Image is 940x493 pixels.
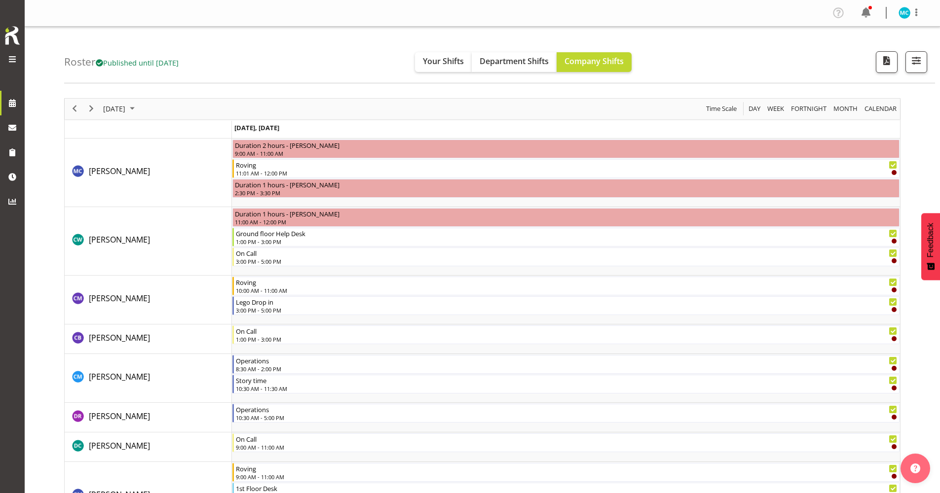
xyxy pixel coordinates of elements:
[236,169,897,177] div: 11:01 AM - 12:00 PM
[232,277,900,295] div: Chamique Mamolo"s event - Roving Begin From Wednesday, October 8, 2025 at 10:00:00 AM GMT+13:00 E...
[236,326,897,336] div: On Call
[236,385,897,392] div: 10:30 AM - 11:30 AM
[232,159,900,178] div: Aurora Catu"s event - Roving Begin From Wednesday, October 8, 2025 at 11:01:00 AM GMT+13:00 Ends ...
[96,58,179,68] span: Published until [DATE]
[236,434,897,444] div: On Call
[236,473,897,481] div: 9:00 AM - 11:00 AM
[905,51,927,73] button: Filter Shifts
[232,140,900,158] div: Aurora Catu"s event - Duration 2 hours - Aurora Catu Begin From Wednesday, October 8, 2025 at 9:0...
[232,375,900,393] div: Cindy Mulrooney"s event - Story time Begin From Wednesday, October 8, 2025 at 10:30:00 AM GMT+13:...
[102,103,126,115] span: [DATE]
[236,463,897,473] div: Roving
[705,103,739,115] button: Time Scale
[235,140,897,150] div: Duration 2 hours - [PERSON_NAME]
[235,218,897,226] div: 11:00 AM - 12:00 PM
[64,56,179,68] h4: Roster
[89,165,150,177] a: [PERSON_NAME]
[236,228,897,238] div: Ground floor Help Desk
[236,286,897,294] div: 10:00 AM - 11:00 AM
[480,56,549,67] span: Department Shifts
[423,56,464,67] span: Your Shifts
[232,208,900,227] div: Catherine Wilson"s event - Duration 1 hours - Catherine Wilson Begin From Wednesday, October 8, 2...
[232,463,900,482] div: Gabriel McKay Smith"s event - Roving Begin From Wednesday, October 8, 2025 at 9:00:00 AM GMT+13:0...
[102,103,139,115] button: October 2025
[89,371,150,382] span: [PERSON_NAME]
[232,228,900,246] div: Catherine Wilson"s event - Ground floor Help Desk Begin From Wednesday, October 8, 2025 at 1:00:0...
[415,52,472,72] button: Your Shifts
[89,234,150,245] span: [PERSON_NAME]
[236,375,897,385] div: Story time
[89,410,150,422] a: [PERSON_NAME]
[89,332,150,344] a: [PERSON_NAME]
[236,483,897,493] div: 1st Floor Desk
[65,403,232,432] td: Debra Robinson resource
[236,238,897,246] div: 1:00 PM - 3:00 PM
[921,213,940,280] button: Feedback - Show survey
[65,276,232,324] td: Chamique Mamolo resource
[232,404,900,423] div: Debra Robinson"s event - Operations Begin From Wednesday, October 8, 2025 at 10:30:00 AM GMT+13:0...
[899,7,910,19] img: michelle-cunningham11683.jpg
[89,292,150,304] a: [PERSON_NAME]
[236,160,897,170] div: Roving
[83,99,100,119] div: next period
[236,335,897,343] div: 1:00 PM - 3:00 PM
[234,123,279,132] span: [DATE], [DATE]
[864,103,898,115] span: calendar
[832,103,860,115] button: Timeline Month
[2,25,22,46] img: Rosterit icon logo
[65,139,232,207] td: Aurora Catu resource
[236,257,897,265] div: 3:00 PM - 5:00 PM
[232,325,900,344] div: Chris Broad"s event - On Call Begin From Wednesday, October 8, 2025 at 1:00:00 PM GMT+13:00 Ends ...
[236,297,897,307] div: Lego Drop in
[65,324,232,354] td: Chris Broad resource
[472,52,557,72] button: Department Shifts
[66,99,83,119] div: previous period
[236,365,897,373] div: 8:30 AM - 2:00 PM
[232,296,900,315] div: Chamique Mamolo"s event - Lego Drop in Begin From Wednesday, October 8, 2025 at 3:00:00 PM GMT+13...
[557,52,632,72] button: Company Shifts
[65,354,232,403] td: Cindy Mulrooney resource
[235,179,897,189] div: Duration 1 hours - [PERSON_NAME]
[236,404,897,414] div: Operations
[748,103,761,115] span: Day
[876,51,898,73] button: Download a PDF of the roster for the current day
[232,355,900,374] div: Cindy Mulrooney"s event - Operations Begin From Wednesday, October 8, 2025 at 8:30:00 AM GMT+13:0...
[89,234,150,246] a: [PERSON_NAME]
[236,355,897,365] div: Operations
[564,56,624,67] span: Company Shifts
[236,443,897,451] div: 9:00 AM - 11:00 AM
[235,149,897,157] div: 9:00 AM - 11:00 AM
[790,103,828,115] button: Fortnight
[89,332,150,343] span: [PERSON_NAME]
[863,103,899,115] button: Month
[65,432,232,462] td: Donald Cunningham resource
[236,306,897,314] div: 3:00 PM - 5:00 PM
[65,207,232,276] td: Catherine Wilson resource
[705,103,738,115] span: Time Scale
[89,440,150,451] span: [PERSON_NAME]
[766,103,785,115] span: Week
[747,103,762,115] button: Timeline Day
[235,189,897,197] div: 2:30 PM - 3:30 PM
[832,103,859,115] span: Month
[232,179,900,198] div: Aurora Catu"s event - Duration 1 hours - Aurora Catu Begin From Wednesday, October 8, 2025 at 2:3...
[89,371,150,383] a: [PERSON_NAME]
[910,463,920,473] img: help-xxl-2.png
[790,103,827,115] span: Fortnight
[100,99,141,119] div: October 8, 2025
[232,247,900,266] div: Catherine Wilson"s event - On Call Begin From Wednesday, October 8, 2025 at 3:00:00 PM GMT+13:00 ...
[236,248,897,258] div: On Call
[232,433,900,452] div: Donald Cunningham"s event - On Call Begin From Wednesday, October 8, 2025 at 9:00:00 AM GMT+13:00...
[236,414,897,422] div: 10:30 AM - 5:00 PM
[89,440,150,452] a: [PERSON_NAME]
[89,166,150,176] span: [PERSON_NAME]
[926,223,935,257] span: Feedback
[68,103,81,115] button: Previous
[235,209,897,218] div: Duration 1 hours - [PERSON_NAME]
[766,103,786,115] button: Timeline Week
[85,103,98,115] button: Next
[236,277,897,287] div: Roving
